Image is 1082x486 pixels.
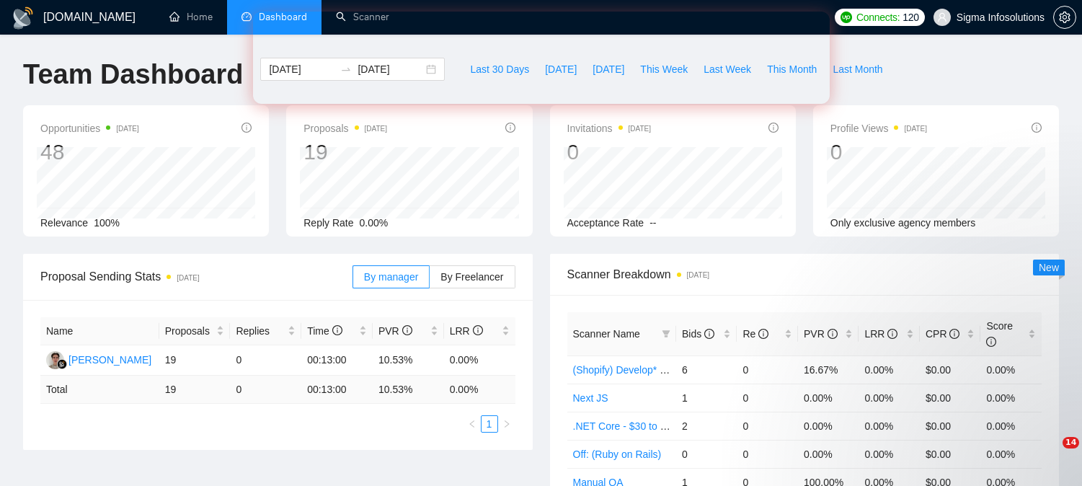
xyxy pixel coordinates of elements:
[241,123,252,133] span: info-circle
[378,325,412,337] span: PVR
[464,415,481,433] li: Previous Page
[259,11,307,23] span: Dashboard
[241,12,252,22] span: dashboard
[505,123,515,133] span: info-circle
[303,217,353,229] span: Reply Rate
[481,415,498,433] li: 1
[567,120,652,137] span: Invitations
[40,217,88,229] span: Relevance
[833,61,882,77] span: Last Month
[464,415,481,433] button: left
[468,420,476,428] span: left
[986,320,1013,348] span: Score
[903,9,918,25] span: 120
[301,345,373,376] td: 00:13:00
[828,329,838,339] span: info-circle
[682,328,714,340] span: Bids
[573,328,640,340] span: Scanner Name
[46,351,64,369] img: RG
[737,440,798,468] td: 0
[887,329,897,339] span: info-circle
[567,265,1042,283] span: Scanner Breakdown
[798,384,859,412] td: 0.00%
[473,325,483,335] span: info-circle
[303,138,387,166] div: 19
[1033,437,1068,472] iframe: Intercom live chat
[116,125,138,133] time: [DATE]
[40,120,139,137] span: Opportunities
[573,392,608,404] a: Next JS
[40,138,139,166] div: 48
[573,420,792,432] a: .NET Core - $30 to $45 - Enterprise client - ROW
[798,440,859,468] td: 0.00%
[253,12,830,104] iframe: Intercom live chat banner
[830,120,927,137] span: Profile Views
[336,11,389,23] a: searchScanner
[373,376,444,404] td: 10.53 %
[676,440,737,468] td: 0
[573,449,662,460] a: Off: (Ruby on Rails)
[737,412,798,440] td: 0
[23,58,243,92] h1: Team Dashboard
[662,330,670,338] span: filter
[949,329,959,339] span: info-circle
[830,217,976,229] span: Only exclusive agency members
[1039,262,1059,273] span: New
[502,420,511,428] span: right
[444,376,515,404] td: 0.00 %
[830,138,927,166] div: 0
[1032,123,1042,133] span: info-circle
[1053,6,1076,29] button: setting
[676,355,737,384] td: 6
[159,376,231,404] td: 19
[236,323,285,339] span: Replies
[159,345,231,376] td: 19
[1054,12,1076,23] span: setting
[450,325,483,337] span: LRR
[57,359,67,369] img: gigradar-bm.png
[825,58,890,81] button: Last Month
[94,217,120,229] span: 100%
[980,440,1042,468] td: 0.00%
[676,384,737,412] td: 1
[567,217,644,229] span: Acceptance Rate
[46,353,151,365] a: RG[PERSON_NAME]
[301,376,373,404] td: 00:13:00
[230,345,301,376] td: 0
[573,364,763,376] a: (Shopify) Develop* - $30 to $45 Enterprise
[567,138,652,166] div: 0
[230,317,301,345] th: Replies
[373,345,444,376] td: 10.53%
[742,328,768,340] span: Re
[926,328,959,340] span: CPR
[629,125,651,133] time: [DATE]
[440,271,503,283] span: By Freelancer
[40,268,352,286] span: Proposal Sending Stats
[365,125,387,133] time: [DATE]
[920,440,981,468] td: $0.00
[444,345,515,376] td: 0.00%
[40,317,159,345] th: Name
[1053,12,1076,23] a: setting
[798,412,859,440] td: 0.00%
[864,328,897,340] span: LRR
[704,329,714,339] span: info-circle
[40,376,159,404] td: Total
[159,317,231,345] th: Proposals
[360,217,389,229] span: 0.00%
[364,271,418,283] span: By manager
[937,12,947,22] span: user
[303,120,387,137] span: Proposals
[676,412,737,440] td: 2
[482,416,497,432] a: 1
[859,440,920,468] td: 0.00%
[332,325,342,335] span: info-circle
[165,323,214,339] span: Proposals
[659,323,673,345] span: filter
[68,352,151,368] div: [PERSON_NAME]
[758,329,768,339] span: info-circle
[12,6,35,30] img: logo
[230,376,301,404] td: 0
[402,325,412,335] span: info-circle
[986,337,996,347] span: info-circle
